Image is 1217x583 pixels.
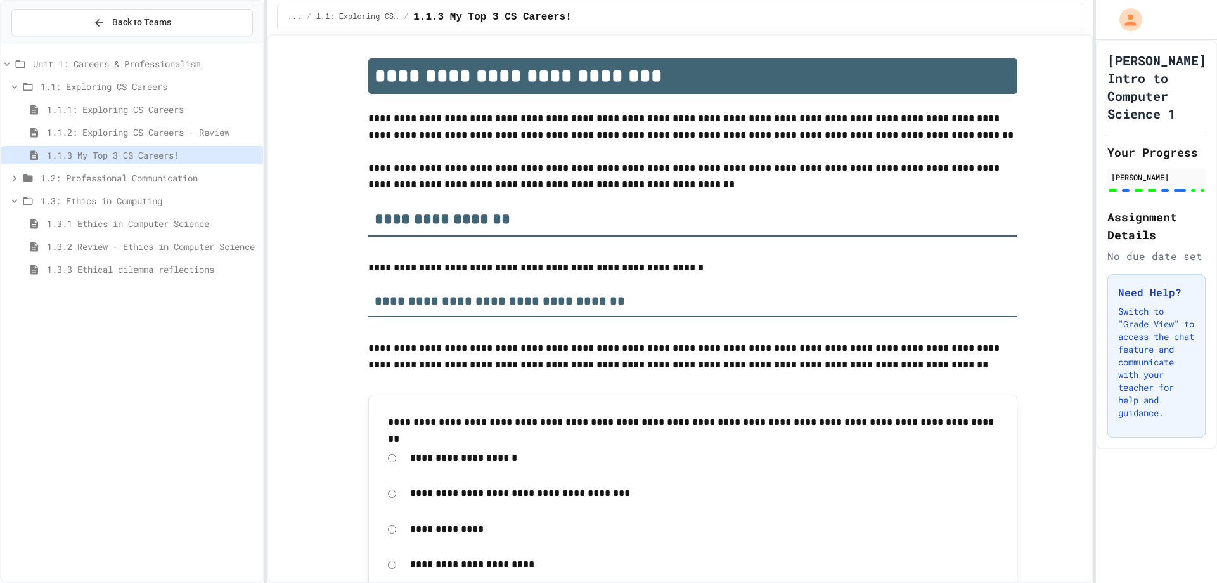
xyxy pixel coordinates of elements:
h2: Your Progress [1107,143,1206,161]
span: ... [288,12,302,22]
span: 1.1.3 My Top 3 CS Careers! [47,148,258,162]
span: 1.3.1 Ethics in Computer Science [47,217,258,230]
span: / [306,12,311,22]
span: Unit 1: Careers & Professionalism [33,57,258,70]
span: 1.2: Professional Communication [41,171,258,185]
div: [PERSON_NAME] [1111,171,1202,183]
p: Switch to "Grade View" to access the chat feature and communicate with your teacher for help and ... [1118,305,1195,419]
span: 1.1.1: Exploring CS Careers [47,103,258,116]
span: 1.3: Ethics in Computing [41,194,258,207]
h3: Need Help? [1118,285,1195,300]
h1: [PERSON_NAME] Intro to Computer Science 1 [1107,51,1206,122]
span: 1.3.3 Ethical dilemma reflections [47,263,258,276]
button: Back to Teams [11,9,253,36]
div: My Account [1106,5,1145,34]
span: 1.1.2: Exploring CS Careers - Review [47,126,258,139]
span: 1.1: Exploring CS Careers [316,12,399,22]
span: 1.1.3 My Top 3 CS Careers! [413,10,572,25]
span: 1.1: Exploring CS Careers [41,80,258,93]
span: Back to Teams [112,16,171,29]
h2: Assignment Details [1107,208,1206,244]
span: / [404,12,408,22]
div: No due date set [1107,249,1206,264]
span: 1.3.2 Review - Ethics in Computer Science [47,240,258,253]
